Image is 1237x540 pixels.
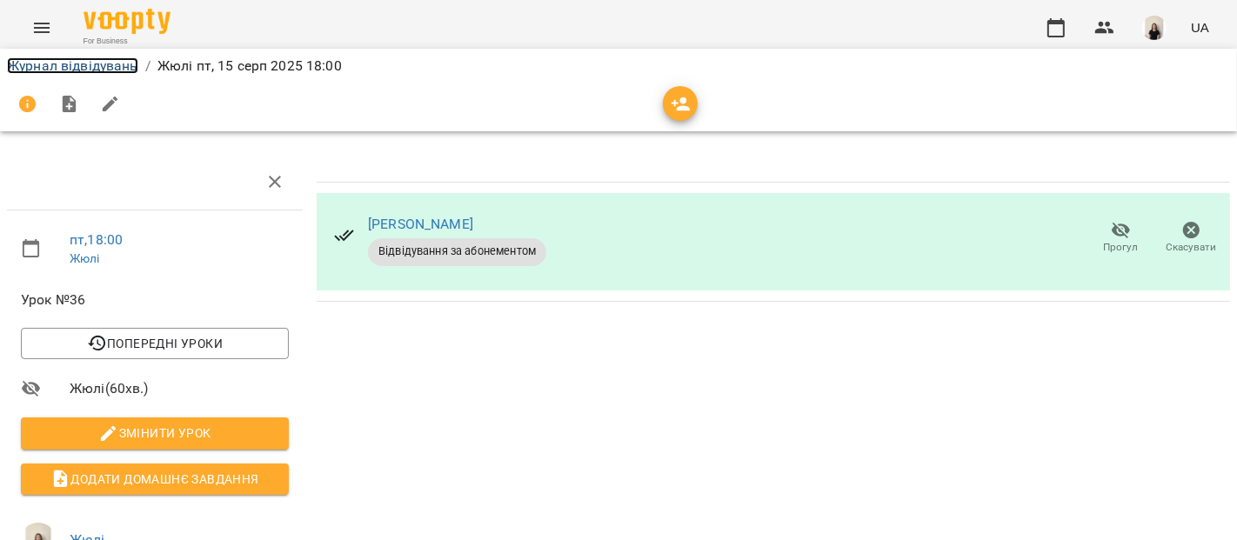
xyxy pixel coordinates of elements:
span: Прогул [1104,240,1139,255]
span: UA [1191,18,1209,37]
button: UA [1184,11,1216,43]
a: [PERSON_NAME] [368,216,473,232]
button: Змінити урок [21,417,289,449]
span: Скасувати [1167,240,1217,255]
span: Урок №36 [21,290,289,310]
button: Menu [21,7,63,49]
span: Додати домашнє завдання [35,469,275,490]
a: Жюлі [70,251,100,265]
a: Журнал відвідувань [7,57,138,74]
button: Попередні уроки [21,328,289,359]
p: Жюлі пт, 15 серп 2025 18:00 [157,56,342,77]
nav: breadcrumb [7,56,1230,77]
button: Прогул [1086,214,1156,263]
button: Скасувати [1156,214,1227,263]
span: Жюлі ( 60 хв. ) [70,378,289,399]
img: a3bfcddf6556b8c8331b99a2d66cc7fb.png [1142,16,1167,40]
span: Змінити урок [35,423,275,443]
img: Voopty Logo [84,9,171,34]
span: Відвідування за абонементом [368,243,546,259]
span: For Business [84,36,171,47]
button: Додати домашнє завдання [21,463,289,495]
a: пт , 18:00 [70,231,123,248]
span: Попередні уроки [35,333,275,354]
li: / [145,56,150,77]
